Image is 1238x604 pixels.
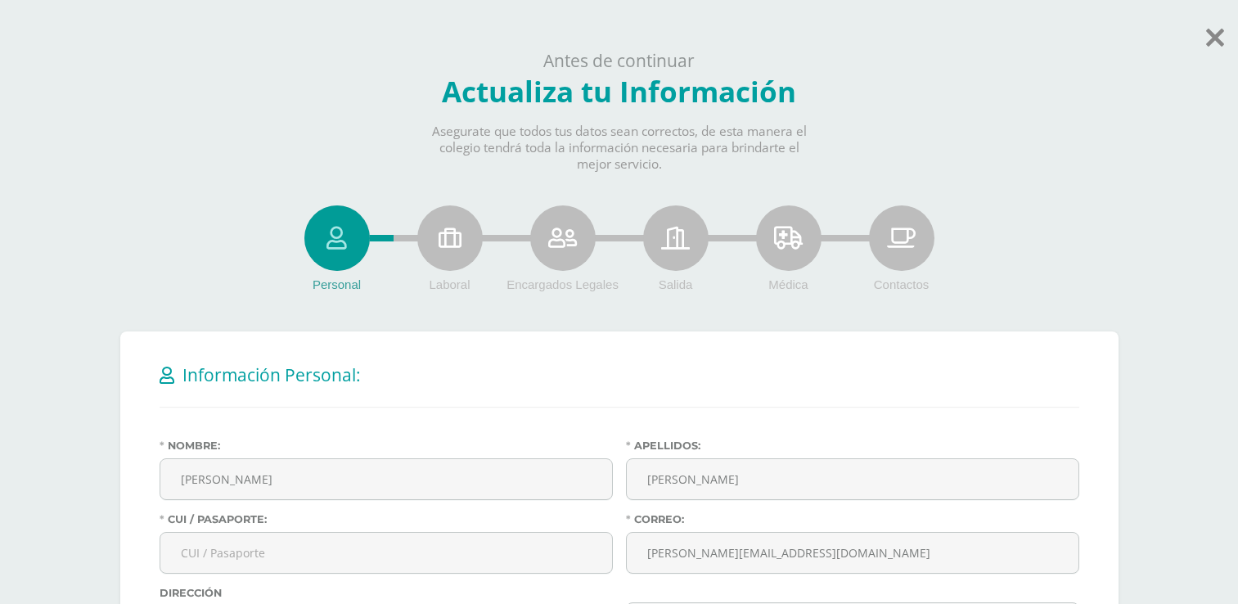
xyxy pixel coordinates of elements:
[160,513,613,525] label: CUI / Pasaporte:
[313,277,361,291] span: Personal
[160,459,612,499] input: Nombre
[626,439,1079,452] label: Apellidos:
[418,124,821,173] p: Asegurate que todos tus datos sean correctos, de esta manera el colegio tendrá toda la informació...
[429,277,470,291] span: Laboral
[506,277,619,291] span: Encargados Legales
[768,277,808,291] span: Médica
[182,363,361,386] span: Información Personal:
[626,513,1079,525] label: Correo:
[160,439,613,452] label: Nombre:
[160,587,613,599] label: Dirección
[543,49,695,72] span: Antes de continuar
[874,277,930,291] span: Contactos
[627,459,1078,499] input: Apellidos
[160,533,612,573] input: CUI / Pasaporte
[1206,15,1224,53] a: Saltar actualización de datos
[627,533,1078,573] input: Correo
[659,277,693,291] span: Salida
